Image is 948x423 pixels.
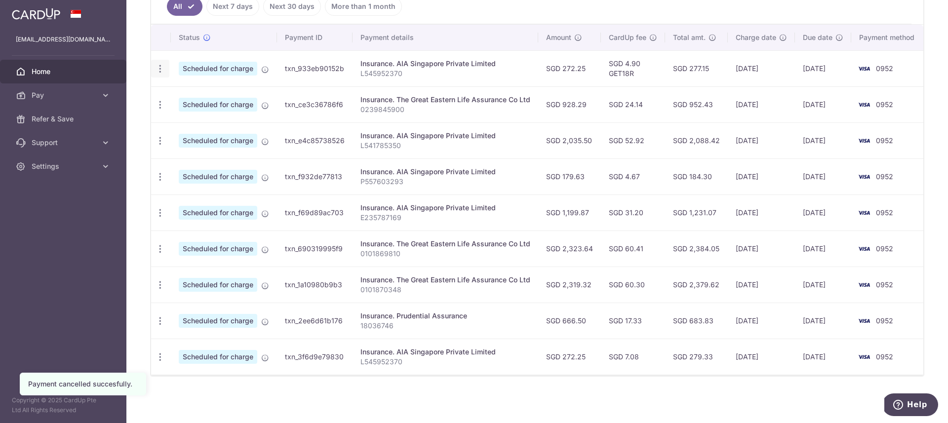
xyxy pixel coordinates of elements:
td: SGD 1,199.87 [538,194,601,231]
td: [DATE] [728,50,795,86]
span: 0952 [876,316,893,325]
div: Insurance. AIA Singapore Private Limited [360,167,530,177]
td: SGD 4.90 GET18R [601,50,665,86]
div: Insurance. AIA Singapore Private Limited [360,59,530,69]
td: [DATE] [728,86,795,122]
td: [DATE] [795,194,851,231]
td: [DATE] [795,339,851,375]
span: 0952 [876,352,893,361]
td: [DATE] [795,158,851,194]
td: [DATE] [728,267,795,303]
img: Bank Card [854,207,874,219]
td: SGD 2,384.05 [665,231,728,267]
td: SGD 277.15 [665,50,728,86]
td: SGD 60.30 [601,267,665,303]
td: SGD 2,323.64 [538,231,601,267]
p: L545952370 [360,69,530,78]
img: Bank Card [854,351,874,363]
div: Insurance. The Great Eastern Life Assurance Co Ltd [360,275,530,285]
img: Bank Card [854,171,874,183]
td: [DATE] [728,122,795,158]
span: Support [32,138,97,148]
span: Scheduled for charge [179,350,257,364]
div: Insurance. The Great Eastern Life Assurance Co Ltd [360,95,530,105]
td: SGD 272.25 [538,50,601,86]
td: SGD 184.30 [665,158,728,194]
td: [DATE] [795,303,851,339]
td: txn_3f6d9e79830 [277,339,353,375]
span: Status [179,33,200,42]
p: E235787169 [360,213,530,223]
span: Scheduled for charge [179,278,257,292]
th: Payment ID [277,25,353,50]
div: Insurance. AIA Singapore Private Limited [360,203,530,213]
p: 0101869810 [360,249,530,259]
td: SGD 7.08 [601,339,665,375]
td: SGD 31.20 [601,194,665,231]
span: Pay [32,90,97,100]
span: Scheduled for charge [179,134,257,148]
td: SGD 928.29 [538,86,601,122]
th: Payment details [353,25,538,50]
td: SGD 272.25 [538,339,601,375]
td: SGD 60.41 [601,231,665,267]
span: 0952 [876,244,893,253]
span: 0952 [876,64,893,73]
span: Scheduled for charge [179,62,257,76]
td: [DATE] [728,231,795,267]
td: [DATE] [795,50,851,86]
td: SGD 1,231.07 [665,194,728,231]
p: 18036746 [360,321,530,331]
span: Refer & Save [32,114,97,124]
span: Home [32,67,97,77]
td: SGD 2,319.32 [538,267,601,303]
td: [DATE] [728,194,795,231]
div: Insurance. Prudential Assurance [360,311,530,321]
span: Settings [32,161,97,171]
td: txn_933eb90152b [277,50,353,86]
td: SGD 683.83 [665,303,728,339]
td: txn_2ee6d61b176 [277,303,353,339]
div: Insurance. The Great Eastern Life Assurance Co Ltd [360,239,530,249]
p: [EMAIL_ADDRESS][DOMAIN_NAME] [16,35,111,44]
img: Bank Card [854,99,874,111]
th: Payment method [851,25,926,50]
td: SGD 24.14 [601,86,665,122]
img: Bank Card [854,243,874,255]
span: 0952 [876,136,893,145]
td: SGD 2,379.62 [665,267,728,303]
td: SGD 2,035.50 [538,122,601,158]
img: Bank Card [854,135,874,147]
span: 0952 [876,100,893,109]
img: CardUp [12,8,60,20]
div: Insurance. AIA Singapore Private Limited [360,347,530,357]
img: Bank Card [854,315,874,327]
td: SGD 2,088.42 [665,122,728,158]
td: SGD 179.63 [538,158,601,194]
td: txn_ce3c36786f6 [277,86,353,122]
td: txn_1a10980b9b3 [277,267,353,303]
span: Scheduled for charge [179,98,257,112]
td: [DATE] [728,303,795,339]
td: txn_e4c85738526 [277,122,353,158]
span: 0952 [876,208,893,217]
span: 0952 [876,172,893,181]
td: txn_f932de77813 [277,158,353,194]
td: [DATE] [795,231,851,267]
td: SGD 4.67 [601,158,665,194]
span: 0952 [876,280,893,289]
td: txn_690319995f9 [277,231,353,267]
span: Due date [803,33,832,42]
td: SGD 52.92 [601,122,665,158]
div: Payment cancelled succesfully. [28,379,138,389]
td: SGD 666.50 [538,303,601,339]
span: Scheduled for charge [179,206,257,220]
p: L545952370 [360,357,530,367]
td: txn_f69d89ac703 [277,194,353,231]
img: Bank Card [854,279,874,291]
td: [DATE] [795,267,851,303]
td: SGD 17.33 [601,303,665,339]
span: CardUp fee [609,33,646,42]
td: [DATE] [795,86,851,122]
span: Scheduled for charge [179,170,257,184]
